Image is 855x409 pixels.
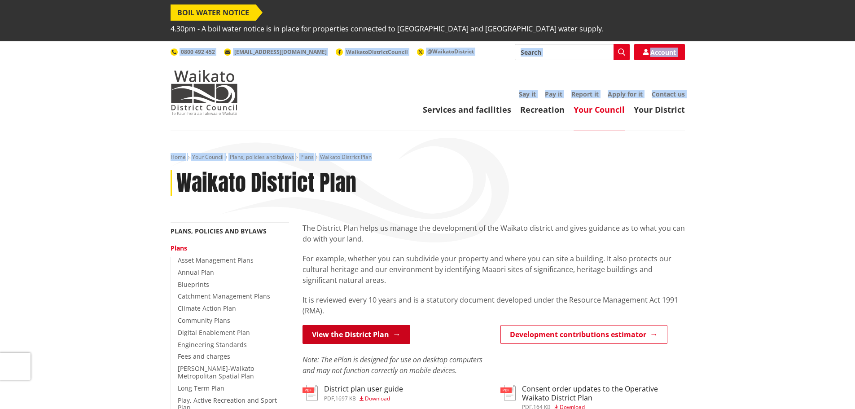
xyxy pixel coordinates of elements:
[300,153,314,161] a: Plans
[515,44,630,60] input: Search input
[178,268,214,277] a: Annual Plan
[171,4,256,21] span: BOIL WATER NOTICE
[519,90,536,98] a: Say it
[234,48,327,56] span: [EMAIL_ADDRESS][DOMAIN_NAME]
[571,90,599,98] a: Report it
[178,328,250,337] a: Digital Enablement Plan
[178,384,224,392] a: Long Term Plan
[303,325,410,344] a: View the District Plan
[634,104,685,115] a: Your District
[303,223,685,244] p: The District Plan helps us manage the development of the Waikato district and gives guidance as t...
[178,292,270,300] a: Catchment Management Plans
[171,21,604,37] span: 4.30pm - A boil water notice is in place for properties connected to [GEOGRAPHIC_DATA] and [GEOGR...
[178,256,254,264] a: Asset Management Plans
[303,355,482,375] em: Note: The ePlan is designed for use on desktop computers and may not function correctly on mobile...
[346,48,408,56] span: WaikatoDistrictCouncil
[171,244,187,252] a: Plans
[522,385,685,402] h3: Consent order updates to the Operative Waikato District Plan
[171,153,186,161] a: Home
[178,280,209,289] a: Blueprints
[178,352,230,361] a: Fees and charges
[176,170,356,196] h1: Waikato District Plan
[178,304,236,312] a: Climate Action Plan
[335,395,356,402] span: 1697 KB
[320,153,372,161] span: Waikato District Plan
[192,153,224,161] a: Your Council
[303,385,403,401] a: District plan user guide pdf,1697 KB Download
[178,316,230,325] a: Community Plans
[324,396,403,401] div: ,
[634,44,685,60] a: Account
[224,48,327,56] a: [EMAIL_ADDRESS][DOMAIN_NAME]
[230,153,294,161] a: Plans, policies and bylaws
[423,104,511,115] a: Services and facilities
[500,385,516,400] img: document-pdf.svg
[365,395,390,402] span: Download
[303,253,685,286] p: For example, whether you can subdivide your property and where you can site a building. It also p...
[303,385,318,400] img: document-pdf.svg
[178,340,247,349] a: Engineering Standards
[171,227,267,235] a: Plans, policies and bylaws
[417,48,474,55] a: @WaikatoDistrict
[171,154,685,161] nav: breadcrumb
[324,395,334,402] span: pdf
[178,364,254,380] a: [PERSON_NAME]-Waikato Metropolitan Spatial Plan
[608,90,643,98] a: Apply for it
[545,90,562,98] a: Pay it
[652,90,685,98] a: Contact us
[814,371,846,404] iframe: Messenger Launcher
[171,70,238,115] img: Waikato District Council - Te Kaunihera aa Takiwaa o Waikato
[574,104,625,115] a: Your Council
[303,295,685,316] p: It is reviewed every 10 years and is a statutory document developed under the Resource Management...
[427,48,474,55] span: @WaikatoDistrict
[171,48,215,56] a: 0800 492 452
[181,48,215,56] span: 0800 492 452
[520,104,565,115] a: Recreation
[336,48,408,56] a: WaikatoDistrictCouncil
[324,385,403,393] h3: District plan user guide
[500,325,667,344] a: Development contributions estimator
